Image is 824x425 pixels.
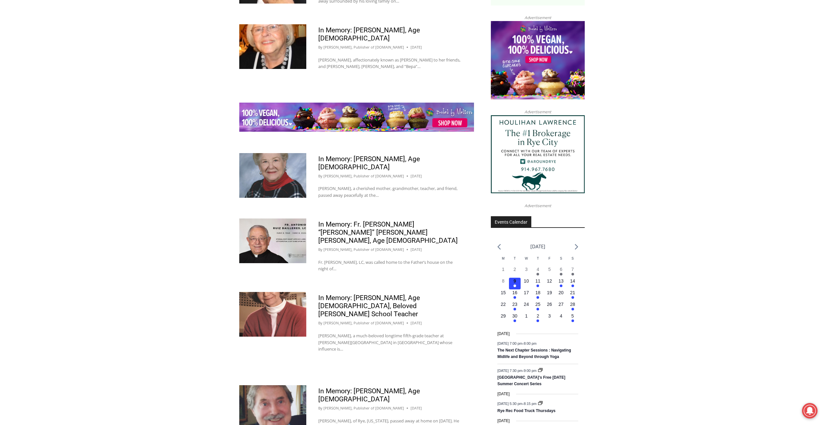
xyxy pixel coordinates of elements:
[497,408,555,414] a: Rye Rec Food Truck Thursdays
[491,115,585,194] img: Houlihan Lawrence The #1 Brokerage in Rye City
[571,267,574,272] time: 7
[560,273,562,275] em: Has events
[521,266,532,278] button: 3
[411,44,422,50] time: [DATE]
[512,302,517,307] time: 23
[555,289,567,301] button: 20
[502,267,504,272] time: 1
[536,273,539,275] em: Has events
[560,267,562,272] time: 6
[491,216,531,227] h2: Events Calendar
[514,257,516,260] span: T
[559,278,564,284] time: 13
[532,301,544,313] button: 25 Has events
[318,405,322,411] span: By
[323,45,404,50] a: [PERSON_NAME], Publisher of [DOMAIN_NAME]
[536,285,539,287] em: Has events
[497,391,510,397] time: [DATE]
[567,266,579,278] button: 7 Has events
[497,418,510,424] time: [DATE]
[524,278,529,284] time: 10
[571,308,574,310] em: Has events
[544,256,555,266] div: Friday
[497,331,510,337] time: [DATE]
[536,313,539,319] time: 2
[239,218,306,263] a: Obituary - Fr. Antonio “Anthony” Ruiz Bailleres, LC - 1
[239,292,306,337] a: Obituary - Kathleen Worthington
[501,290,506,295] time: 15
[544,313,555,324] button: 3
[164,0,306,63] div: "I learned about the history of a place I’d honestly never considered even as a resident of [GEOG...
[560,285,562,287] em: Has events
[536,308,539,310] em: Has events
[509,289,521,301] button: 16 Has events
[524,368,536,372] span: 9:00 pm
[411,320,422,326] time: [DATE]
[571,273,574,275] em: Has events
[532,266,544,278] button: 4 Has events
[532,256,544,266] div: Thursday
[555,313,567,324] button: 4
[497,341,536,345] time: -
[575,244,578,250] a: Next month
[567,289,579,301] button: 21 Has events
[318,57,462,70] p: [PERSON_NAME], affectionately known as [PERSON_NAME] to her friends, and [PERSON_NAME], [PERSON_N...
[501,302,506,307] time: 22
[532,313,544,324] button: 2 Has events
[509,313,521,324] button: 30 Has events
[502,257,504,260] span: M
[318,155,420,171] a: In Memory: [PERSON_NAME], Age [DEMOGRAPHIC_DATA]
[318,320,322,326] span: By
[514,296,516,299] em: Has events
[491,21,585,99] img: Baked by Melissa
[571,313,574,319] time: 5
[323,247,404,252] a: [PERSON_NAME], Publisher of [DOMAIN_NAME]
[509,278,521,289] button: 9 Has events
[525,313,528,319] time: 1
[547,302,552,307] time: 26
[239,153,306,198] img: Obituary - Joan M. Wendel
[571,296,574,299] em: Has events
[514,278,516,284] time: 9
[521,301,532,313] button: 24
[536,267,539,272] time: 4
[548,267,551,272] time: 5
[559,290,564,295] time: 20
[567,313,579,324] button: 5 Has events
[536,302,541,307] time: 25
[512,313,517,319] time: 30
[537,257,539,260] span: T
[497,278,509,289] button: 8
[514,308,516,310] em: Has events
[501,313,506,319] time: 29
[518,203,558,209] span: Advertisement
[497,368,537,372] time: -
[509,301,521,313] button: 23 Has events
[318,44,322,50] span: By
[156,63,314,81] a: Intern @ [DOMAIN_NAME]
[547,278,552,284] time: 12
[323,320,404,325] a: [PERSON_NAME], Publisher of [DOMAIN_NAME]
[66,40,92,77] div: Located at [STREET_ADDRESS][PERSON_NAME]
[318,26,420,42] a: In Memory: [PERSON_NAME], Age [DEMOGRAPHIC_DATA]
[536,278,541,284] time: 11
[524,302,529,307] time: 24
[521,278,532,289] button: 10
[555,266,567,278] button: 6 Has events
[518,15,558,21] span: Advertisement
[567,278,579,289] button: 14 Has events
[318,294,420,318] a: In Memory: [PERSON_NAME], Age [DEMOGRAPHIC_DATA], Beloved [PERSON_NAME] School Teacher
[497,341,522,345] span: [DATE] 7:00 pm
[524,402,536,406] span: 8:15 pm
[560,257,562,260] span: S
[536,319,539,322] em: Has events
[555,256,567,266] div: Saturday
[497,244,501,250] a: Previous month
[411,247,422,252] time: [DATE]
[0,65,65,81] a: Open Tues. - Sun. [PHONE_NUMBER]
[318,332,462,352] p: [PERSON_NAME], a much-beloved longtime fifth-grade teacher at [PERSON_NAME][GEOGRAPHIC_DATA] in [...
[530,242,545,251] li: [DATE]
[571,285,574,287] em: Has events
